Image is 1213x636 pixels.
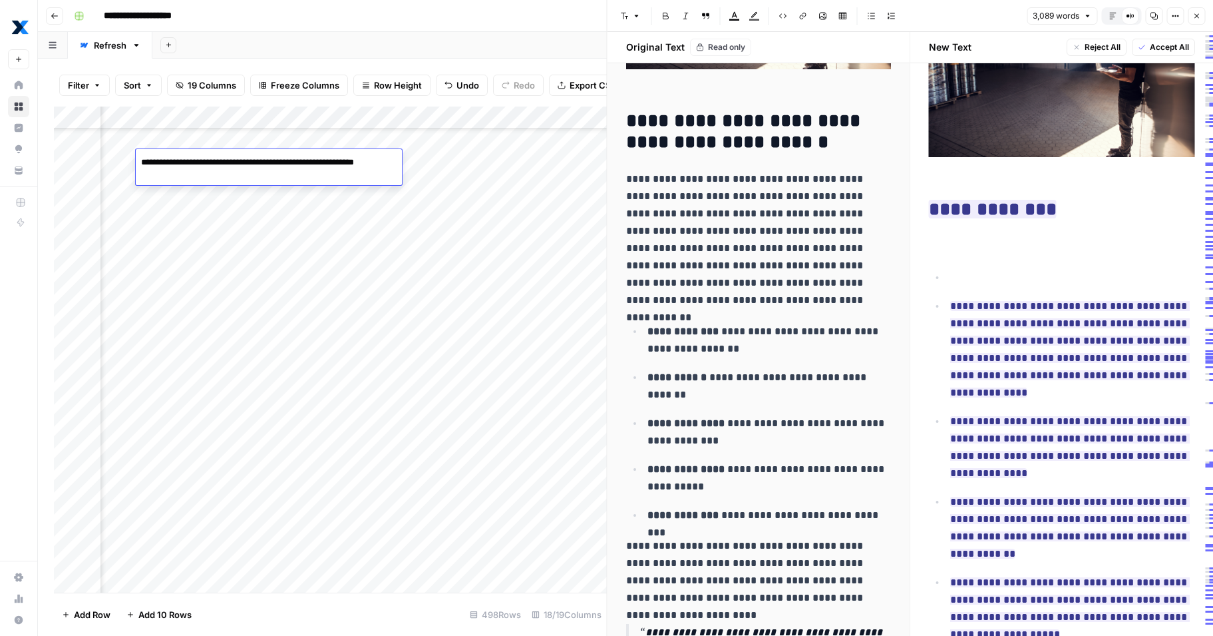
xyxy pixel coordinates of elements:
[493,75,544,96] button: Redo
[708,41,745,53] span: Read only
[1149,41,1188,53] span: Accept All
[8,139,29,160] a: Opportunities
[115,75,162,96] button: Sort
[74,608,110,621] span: Add Row
[8,567,29,588] a: Settings
[1033,10,1079,22] span: 3,089 words
[8,160,29,181] a: Your Data
[1027,7,1097,25] button: 3,089 words
[8,11,29,44] button: Workspace: MaintainX
[118,604,200,625] button: Add 10 Rows
[8,117,29,139] a: Insights
[436,75,488,96] button: Undo
[271,79,339,92] span: Freeze Columns
[59,75,110,96] button: Filter
[250,75,348,96] button: Freeze Columns
[570,79,617,92] span: Export CSV
[8,15,32,39] img: MaintainX Logo
[353,75,431,96] button: Row Height
[8,588,29,609] a: Usage
[1131,39,1194,56] button: Accept All
[8,75,29,96] a: Home
[8,96,29,117] a: Browse
[526,604,607,625] div: 18/19 Columns
[54,604,118,625] button: Add Row
[1084,41,1120,53] span: Reject All
[68,32,152,59] a: Refresh
[167,75,245,96] button: 19 Columns
[374,79,422,92] span: Row Height
[138,608,192,621] span: Add 10 Rows
[929,41,971,54] h2: New Text
[549,75,625,96] button: Export CSV
[514,79,535,92] span: Redo
[8,609,29,631] button: Help + Support
[94,39,126,52] div: Refresh
[464,604,526,625] div: 498 Rows
[618,41,685,54] h2: Original Text
[188,79,236,92] span: 19 Columns
[1066,39,1126,56] button: Reject All
[124,79,141,92] span: Sort
[456,79,479,92] span: Undo
[68,79,89,92] span: Filter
